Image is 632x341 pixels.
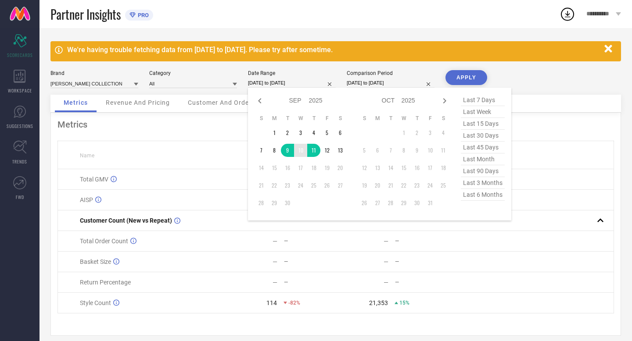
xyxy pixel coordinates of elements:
td: Sun Sep 21 2025 [255,179,268,192]
td: Wed Sep 10 2025 [294,144,307,157]
span: FWD [16,194,24,200]
button: APPLY [445,70,487,85]
div: — [384,279,388,286]
span: Style Count [80,299,111,306]
td: Tue Sep 09 2025 [281,144,294,157]
td: Thu Sep 25 2025 [307,179,320,192]
th: Monday [371,115,384,122]
div: — [273,258,277,265]
span: SCORECARDS [7,52,33,58]
div: Category [149,70,237,76]
span: PRO [136,12,149,18]
td: Fri Oct 03 2025 [424,126,437,139]
div: — [284,259,335,265]
th: Wednesday [294,115,307,122]
span: Return Percentage [80,279,131,286]
div: 114 [266,299,277,306]
span: Name [80,153,94,159]
div: — [284,279,335,285]
span: last 90 days [461,165,505,177]
td: Tue Oct 21 2025 [384,179,397,192]
td: Thu Sep 11 2025 [307,144,320,157]
input: Select comparison period [347,78,434,88]
td: Wed Oct 22 2025 [397,179,410,192]
div: — [395,279,446,285]
td: Fri Sep 26 2025 [320,179,334,192]
td: Mon Oct 06 2025 [371,144,384,157]
th: Sunday [358,115,371,122]
div: Open download list [560,6,575,22]
input: Select date range [248,78,336,88]
td: Wed Sep 24 2025 [294,179,307,192]
div: Metrics [57,119,614,130]
td: Tue Sep 16 2025 [281,161,294,174]
td: Thu Sep 04 2025 [307,126,320,139]
span: WORKSPACE [8,87,32,94]
div: — [384,238,388,245]
th: Tuesday [384,115,397,122]
span: last week [461,106,505,118]
span: 15% [399,300,409,306]
td: Fri Oct 17 2025 [424,161,437,174]
td: Tue Oct 14 2025 [384,161,397,174]
span: last 6 months [461,189,505,201]
span: Partner Insights [50,5,121,23]
span: TRENDS [12,158,27,165]
th: Saturday [437,115,450,122]
div: — [384,258,388,265]
span: last 7 days [461,94,505,106]
div: Comparison Period [347,70,434,76]
td: Sat Oct 25 2025 [437,179,450,192]
span: last 3 months [461,177,505,189]
span: Basket Size [80,258,111,265]
div: — [395,238,446,244]
td: Mon Oct 20 2025 [371,179,384,192]
td: Mon Sep 08 2025 [268,144,281,157]
th: Wednesday [397,115,410,122]
span: Customer Count (New vs Repeat) [80,217,172,224]
div: — [273,279,277,286]
th: Friday [424,115,437,122]
div: — [395,259,446,265]
span: Revenue And Pricing [106,99,170,106]
th: Saturday [334,115,347,122]
td: Wed Sep 03 2025 [294,126,307,139]
td: Fri Sep 05 2025 [320,126,334,139]
td: Sat Sep 06 2025 [334,126,347,139]
td: Wed Sep 17 2025 [294,161,307,174]
span: Customer And Orders [188,99,255,106]
th: Tuesday [281,115,294,122]
th: Friday [320,115,334,122]
td: Sat Sep 27 2025 [334,179,347,192]
div: Previous month [255,96,265,106]
td: Wed Oct 29 2025 [397,196,410,210]
th: Thursday [307,115,320,122]
td: Sun Sep 07 2025 [255,144,268,157]
td: Sat Oct 11 2025 [437,144,450,157]
td: Fri Oct 10 2025 [424,144,437,157]
td: Fri Oct 24 2025 [424,179,437,192]
span: Metrics [64,99,88,106]
td: Tue Oct 07 2025 [384,144,397,157]
td: Sat Sep 20 2025 [334,161,347,174]
td: Sun Sep 14 2025 [255,161,268,174]
div: Brand [50,70,138,76]
td: Thu Oct 30 2025 [410,196,424,210]
td: Fri Oct 31 2025 [424,196,437,210]
td: Sat Sep 13 2025 [334,144,347,157]
div: — [284,238,335,244]
span: Total Order Count [80,238,128,245]
td: Sun Oct 19 2025 [358,179,371,192]
span: last month [461,153,505,165]
div: Date Range [248,70,336,76]
td: Wed Oct 08 2025 [397,144,410,157]
td: Mon Sep 22 2025 [268,179,281,192]
span: AISP [80,196,93,203]
td: Thu Oct 02 2025 [410,126,424,139]
td: Mon Oct 27 2025 [371,196,384,210]
td: Thu Oct 16 2025 [410,161,424,174]
td: Fri Sep 12 2025 [320,144,334,157]
div: — [273,238,277,245]
td: Sun Sep 28 2025 [255,196,268,210]
td: Fri Sep 19 2025 [320,161,334,174]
